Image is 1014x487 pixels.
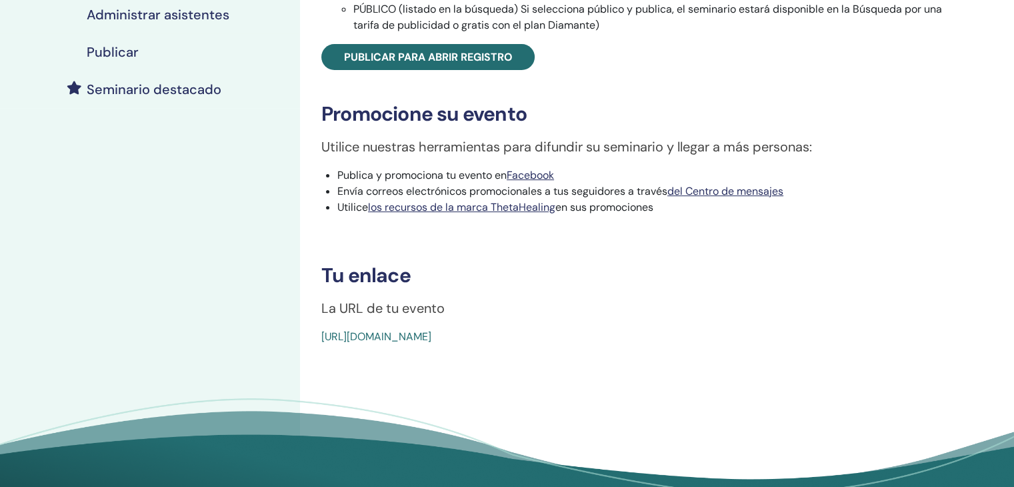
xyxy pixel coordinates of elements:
[321,44,535,70] a: Publicar para abrir registro
[321,262,411,288] font: Tu enlace
[87,6,229,23] font: Administrar asistentes
[507,168,554,182] font: Facebook
[353,2,942,32] font: PÚBLICO (listado en la búsqueda) Si selecciona público y publica, el seminario estará disponible ...
[667,184,783,198] a: del Centro de mensajes
[337,184,667,198] font: Envía correos electrónicos promocionales a tus seguidores a través
[337,168,507,182] font: Publica y promociona tu evento en
[337,200,368,214] font: Utilice
[344,50,513,64] font: Publicar para abrir registro
[555,200,653,214] font: en sus promociones
[321,300,445,317] font: La URL de tu evento
[321,138,812,155] font: Utilice nuestras herramientas para difundir su seminario y llegar a más personas:
[321,101,527,127] font: Promocione su evento
[87,81,221,98] font: Seminario destacado
[368,200,555,214] a: los recursos de la marca ThetaHealing
[87,43,139,61] font: Publicar
[321,330,431,344] a: [URL][DOMAIN_NAME]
